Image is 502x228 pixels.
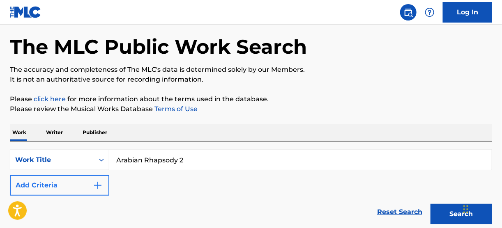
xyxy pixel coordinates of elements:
a: Terms of Use [153,105,198,113]
img: MLC Logo [10,6,41,18]
p: It is not an authoritative source for recording information. [10,75,492,84]
a: click here [34,95,66,103]
img: 9d2ae6d4665cec9f34b9.svg [93,180,103,190]
a: Reset Search [373,203,426,221]
button: Search [431,204,492,224]
button: Add Criteria [10,175,109,196]
img: search [403,7,413,17]
p: Publisher [80,124,110,141]
p: The accuracy and completeness of The MLC's data is determined solely by our Members. [10,65,492,75]
div: Drag [463,197,468,221]
iframe: Chat Widget [461,189,502,228]
p: Please review the Musical Works Database [10,104,492,114]
img: help [425,7,435,17]
div: Help [421,4,438,21]
p: Work [10,124,29,141]
h1: The MLC Public Work Search [10,34,307,59]
a: Public Search [400,4,417,21]
a: Log In [443,2,492,23]
div: Work Title [15,155,89,165]
p: Please for more information about the terms used in the database. [10,94,492,104]
p: Writer [44,124,65,141]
